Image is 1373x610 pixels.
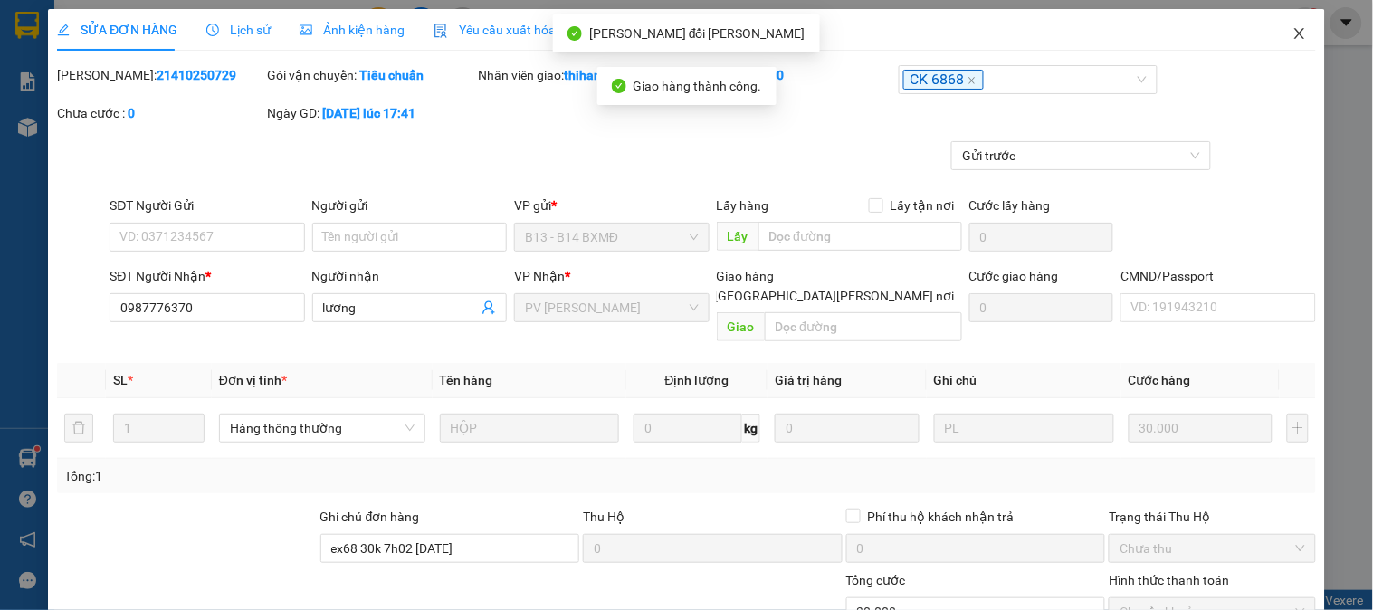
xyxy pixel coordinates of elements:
[665,373,729,387] span: Định lượng
[312,266,507,286] div: Người nhận
[525,224,698,251] span: B13 - B14 BXMĐ
[969,269,1059,283] label: Cước giao hàng
[708,286,962,306] span: [GEOGRAPHIC_DATA][PERSON_NAME] nơi
[934,414,1114,443] input: Ghi Chú
[110,195,304,215] div: SĐT Người Gửi
[775,414,920,443] input: 0
[567,26,582,41] span: check-circle
[1287,414,1309,443] button: plus
[717,312,765,341] span: Giao
[969,198,1051,213] label: Cước lấy hàng
[57,103,263,123] div: Chưa cước :
[206,23,271,37] span: Lịch sử
[717,198,769,213] span: Lấy hàng
[634,79,762,93] span: Giao hàng thành công.
[482,300,496,315] span: user-add
[861,507,1022,527] span: Phí thu hộ khách nhận trả
[219,373,287,387] span: Đơn vị tính
[742,414,760,443] span: kg
[758,222,962,251] input: Dọc đường
[113,373,128,387] span: SL
[360,68,424,82] b: Tiêu chuẩn
[903,70,984,91] span: CK 6868
[300,23,405,37] span: Ảnh kiện hàng
[583,510,625,524] span: Thu Hộ
[157,68,236,82] b: 21410250729
[57,65,263,85] div: [PERSON_NAME]:
[1109,507,1315,527] div: Trạng thái Thu Hộ
[765,312,962,341] input: Dọc đường
[969,223,1114,252] input: Cước lấy hàng
[717,269,775,283] span: Giao hàng
[268,103,474,123] div: Ngày GD:
[206,24,219,36] span: clock-circle
[1120,535,1304,562] span: Chưa thu
[478,65,684,85] div: Nhân viên giao:
[514,269,565,283] span: VP Nhận
[323,106,416,120] b: [DATE] lúc 17:41
[440,373,493,387] span: Tên hàng
[564,68,630,82] b: thihang.vtp
[434,23,625,37] span: Yêu cầu xuất hóa đơn điện tử
[312,195,507,215] div: Người gửi
[320,510,420,524] label: Ghi chú đơn hàng
[57,23,177,37] span: SỬA ĐƠN HÀNG
[883,195,962,215] span: Lấy tận nơi
[688,65,894,85] div: Cước rồi :
[968,76,977,85] span: close
[64,414,93,443] button: delete
[589,26,806,41] span: [PERSON_NAME] đổi [PERSON_NAME]
[1129,414,1273,443] input: 0
[962,142,1200,169] span: Gửi trước
[1274,9,1325,60] button: Close
[64,466,531,486] div: Tổng: 1
[514,195,709,215] div: VP gửi
[57,24,70,36] span: edit
[434,24,448,38] img: icon
[1292,26,1307,41] span: close
[1129,373,1191,387] span: Cước hàng
[927,363,1121,398] th: Ghi chú
[525,294,698,321] span: PV Gia Nghĩa
[969,293,1114,322] input: Cước giao hàng
[612,79,626,93] span: check-circle
[128,106,135,120] b: 0
[846,573,906,587] span: Tổng cước
[230,415,415,442] span: Hàng thông thường
[268,65,474,85] div: Gói vận chuyển:
[110,266,304,286] div: SĐT Người Nhận
[320,534,580,563] input: Ghi chú đơn hàng
[440,414,620,443] input: VD: Bàn, Ghế
[300,24,312,36] span: picture
[775,373,842,387] span: Giá trị hàng
[1120,266,1315,286] div: CMND/Passport
[717,222,758,251] span: Lấy
[1109,573,1229,587] label: Hình thức thanh toán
